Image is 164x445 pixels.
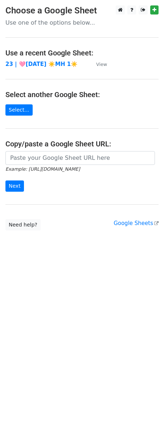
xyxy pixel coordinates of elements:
[96,62,107,67] small: View
[5,49,159,57] h4: Use a recent Google Sheet:
[5,140,159,148] h4: Copy/paste a Google Sheet URL:
[5,61,78,67] a: 23 | 🩷[DATE] ☀️MH 1☀️
[5,90,159,99] h4: Select another Google Sheet:
[5,151,155,165] input: Paste your Google Sheet URL here
[5,5,159,16] h3: Choose a Google Sheet
[5,104,33,116] a: Select...
[89,61,107,67] a: View
[114,220,159,226] a: Google Sheets
[5,180,24,192] input: Next
[5,166,80,172] small: Example: [URL][DOMAIN_NAME]
[5,219,41,230] a: Need help?
[5,19,159,26] p: Use one of the options below...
